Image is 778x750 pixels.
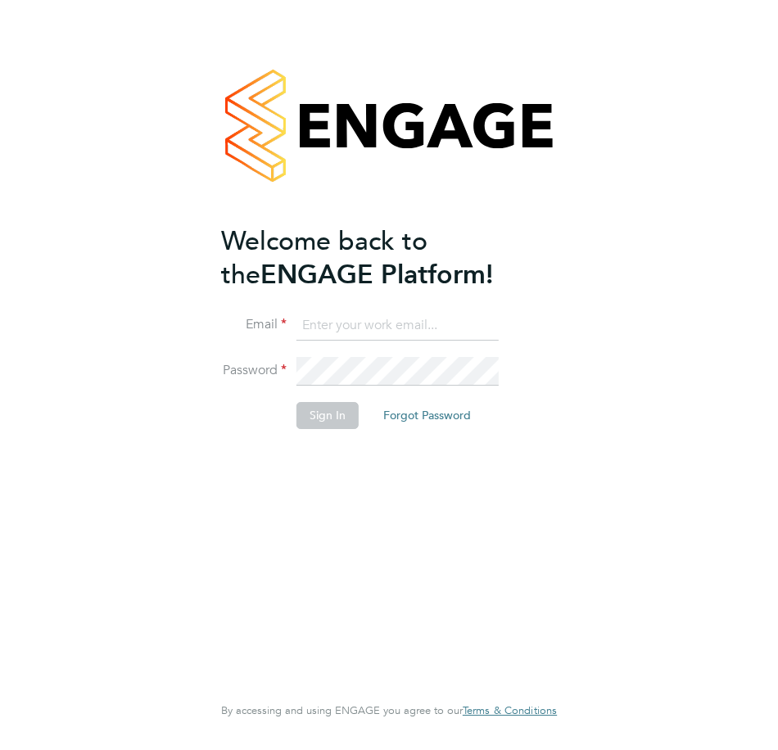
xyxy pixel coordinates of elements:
[221,703,557,717] span: By accessing and using ENGAGE you agree to our
[221,224,541,291] h2: ENGAGE Platform!
[221,362,287,379] label: Password
[463,704,557,717] a: Terms & Conditions
[370,402,484,428] button: Forgot Password
[296,311,499,341] input: Enter your work email...
[463,703,557,717] span: Terms & Conditions
[221,316,287,333] label: Email
[221,225,427,291] span: Welcome back to the
[296,402,359,428] button: Sign In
